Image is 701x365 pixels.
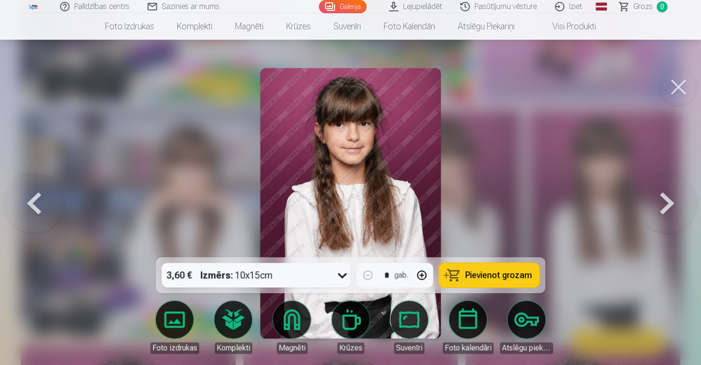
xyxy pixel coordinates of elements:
a: Komplekti [207,301,260,354]
div: Krūzes [337,342,364,354]
a: Atslēgu piekariņi [447,13,526,40]
div: Foto kalendāri [443,342,493,354]
div: Magnēti [277,342,307,354]
span: Grozs [633,1,653,12]
img: /fa1 [28,4,38,9]
a: Foto izdrukas [94,13,166,40]
a: Foto kalendāri [441,301,494,354]
div: 10x15cm [201,263,273,287]
a: Foto izdrukas [148,301,201,354]
span: Pievienot grozam [465,271,532,279]
strong: Izmērs : [201,269,233,282]
div: Komplekti [215,342,252,354]
a: Magnēti [224,13,275,40]
a: Foto kalendāri [372,13,447,40]
div: Foto izdrukas [150,342,199,354]
div: gab. [394,269,409,281]
a: Atslēgu piekariņi [500,301,553,354]
a: Komplekti [166,13,224,40]
a: Suvenīri [322,13,372,40]
div: 3,60 € [162,263,197,287]
a: Magnēti [265,301,318,354]
a: Krūzes [324,301,377,354]
a: Suvenīri [383,301,436,354]
span: 0 [657,1,667,12]
a: Visi produkti [526,13,607,40]
a: Krūzes [275,13,322,40]
div: Suvenīri [394,342,424,354]
button: Pievienot grozam [439,263,540,287]
div: Atslēgu piekariņi [500,342,553,354]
